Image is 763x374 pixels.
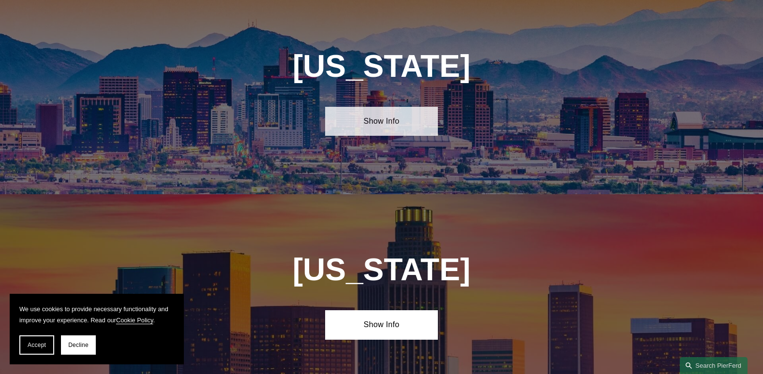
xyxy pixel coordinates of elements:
[116,316,153,324] a: Cookie Policy
[61,335,96,355] button: Decline
[680,357,748,374] a: Search this site
[19,303,174,326] p: We use cookies to provide necessary functionality and improve your experience. Read our .
[325,310,438,339] a: Show Info
[28,342,46,348] span: Accept
[68,342,89,348] span: Decline
[240,252,523,288] h1: [US_STATE]
[240,49,523,84] h1: [US_STATE]
[19,335,54,355] button: Accept
[10,294,184,364] section: Cookie banner
[325,107,438,136] a: Show Info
